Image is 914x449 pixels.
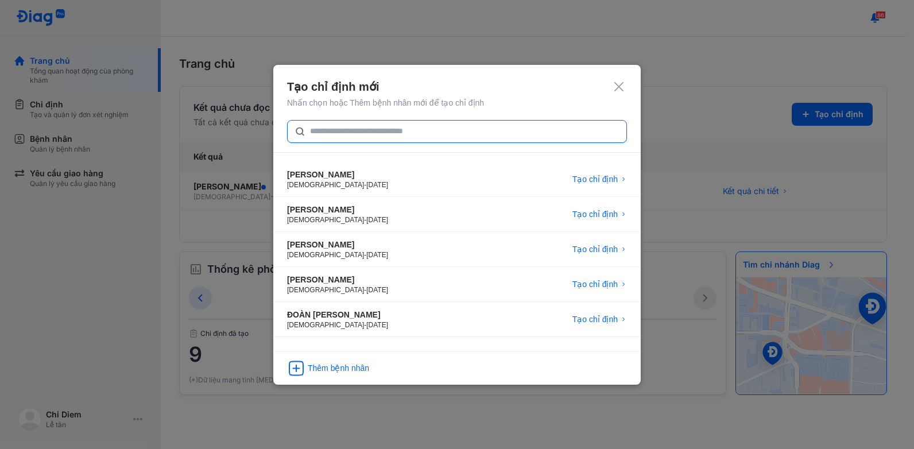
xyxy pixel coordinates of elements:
div: ĐOÀN [PERSON_NAME] [287,309,388,320]
span: [DATE] [366,321,388,329]
div: [PERSON_NAME] [287,274,388,285]
div: Tạo chỉ định mới [287,79,627,95]
span: - [364,286,366,294]
span: [DEMOGRAPHIC_DATA] [287,216,364,224]
span: Tạo chỉ định [572,278,618,290]
span: [DATE] [366,216,388,224]
div: [PERSON_NAME] [287,169,388,180]
span: - [364,181,366,189]
span: [DATE] [366,251,388,259]
span: - [364,251,366,259]
span: - [364,216,366,224]
span: Tạo chỉ định [572,243,618,255]
span: [DEMOGRAPHIC_DATA] [287,181,364,189]
span: [DATE] [366,181,388,189]
div: Nhấn chọn hoặc Thêm bệnh nhân mới để tạo chỉ định [287,97,627,109]
span: - [364,321,366,329]
span: Tạo chỉ định [572,313,618,325]
span: Tạo chỉ định [572,173,618,185]
span: [DATE] [366,286,388,294]
div: [PERSON_NAME] [287,239,388,250]
div: Thêm bệnh nhân [308,362,369,374]
span: [DEMOGRAPHIC_DATA] [287,251,364,259]
div: [PERSON_NAME] [287,204,388,215]
span: [DEMOGRAPHIC_DATA] [287,321,364,329]
span: Tạo chỉ định [572,208,618,220]
span: [DEMOGRAPHIC_DATA] [287,286,364,294]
